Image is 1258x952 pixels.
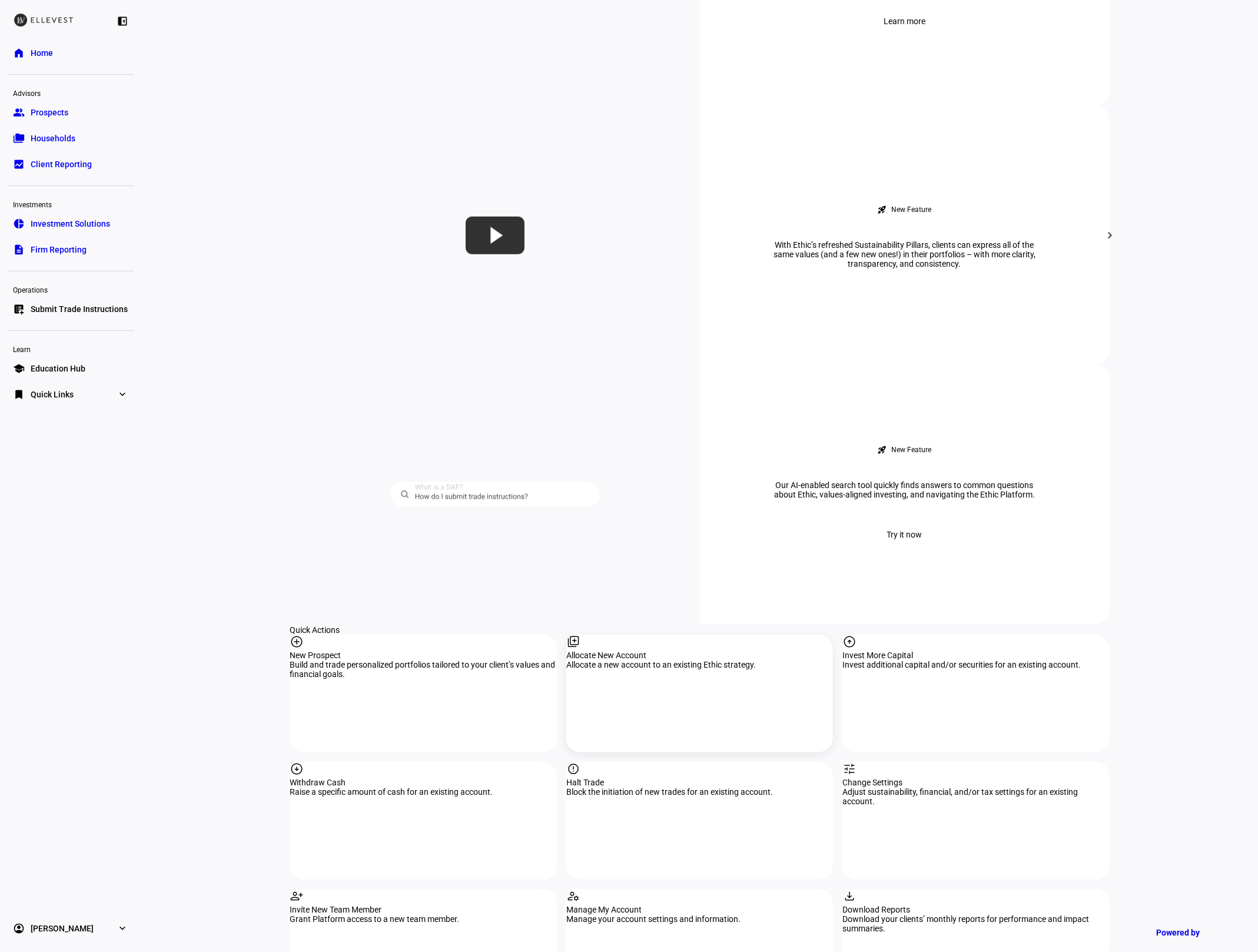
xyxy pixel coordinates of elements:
[290,762,304,776] mat-icon: arrow_circle_down
[31,107,68,118] span: Prospects
[290,651,557,660] div: New Prospect
[290,635,304,649] mat-icon: add_circle
[290,660,557,679] div: Build and trade personalized portfolios tailored to your client’s values and financial goals.
[7,101,134,124] a: groupProspects
[1103,228,1117,243] mat-icon: chevron_right
[566,762,580,776] mat-icon: report
[566,660,833,669] div: Allocate a new account to an existing Ethic strategy.
[13,389,25,400] eth-mat-symbol: bookmark
[13,107,25,118] eth-mat-symbol: group
[290,787,557,797] div: Raise a specific amount of cash for an existing account.
[13,363,25,374] eth-mat-symbol: school
[884,9,925,33] span: Learn more
[290,889,304,903] mat-icon: person_add
[873,523,937,546] button: Try it now
[892,445,932,455] div: New Feature
[7,84,134,101] div: Advisors
[31,363,85,374] span: Education Hub
[7,127,134,150] a: folder_copyHouseholds
[13,303,25,315] eth-mat-symbol: list_alt_add
[842,651,1109,660] div: Invest More Capital
[566,651,833,660] div: Allocate New Account
[13,218,25,230] eth-mat-symbol: pie_chart
[758,480,1052,499] div: Our AI-enabled search tool quickly finds answers to common questions about Ethic, values-aligned ...
[290,625,1110,635] div: Quick Actions
[13,244,25,256] eth-mat-symbol: description
[878,205,887,214] mat-icon: rocket_launch
[31,923,94,934] span: [PERSON_NAME]
[7,281,134,297] div: Operations
[566,635,580,649] mat-icon: library_add
[7,340,134,357] div: Learn
[758,240,1052,268] div: With Ethic’s refreshed Sustainability Pillars, clients can express all of the same values (and a ...
[31,158,92,170] span: Client Reporting
[842,660,1109,669] div: Invest additional capital and/or securities for an existing account.
[842,889,857,903] mat-icon: download
[31,389,74,400] span: Quick Links
[117,923,128,934] eth-mat-symbol: expand_more
[290,905,557,914] div: Invite New Team Member
[566,778,833,787] div: Halt Trade
[7,41,134,65] a: homeHome
[842,905,1109,914] div: Download Reports
[13,923,25,934] eth-mat-symbol: account_circle
[566,905,833,914] div: Manage My Account
[31,47,53,59] span: Home
[31,132,75,144] span: Households
[31,244,87,256] span: Firm Reporting
[842,762,857,776] mat-icon: tune
[869,9,940,33] button: Learn more
[842,635,857,649] mat-icon: arrow_circle_up
[31,218,110,230] span: Investment Solutions
[887,523,922,546] span: Try it now
[842,778,1109,787] div: Change Settings
[842,914,1109,933] div: Download your clients’ monthly reports for performance and impact summaries.
[566,787,833,797] div: Block the initiation of new trades for an existing account.
[566,914,833,924] div: Manage your account settings and information.
[7,152,134,176] a: bid_landscapeClient Reporting
[290,778,557,787] div: Withdraw Cash
[566,889,580,903] mat-icon: manage_accounts
[13,158,25,170] eth-mat-symbol: bid_landscape
[7,238,134,261] a: descriptionFirm Reporting
[878,445,887,455] mat-icon: rocket_launch
[7,212,134,235] a: pie_chartInvestment Solutions
[7,195,134,212] div: Investments
[892,205,932,214] div: New Feature
[117,389,128,400] eth-mat-symbol: expand_more
[31,303,128,315] span: Submit Trade Instructions
[117,15,128,27] eth-mat-symbol: left_panel_close
[13,132,25,144] eth-mat-symbol: folder_copy
[13,47,25,59] eth-mat-symbol: home
[290,914,557,924] div: Grant Platform access to a new team member.
[1150,921,1240,943] a: Powered by
[842,787,1109,806] div: Adjust sustainability, financial, and/or tax settings for an existing account.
